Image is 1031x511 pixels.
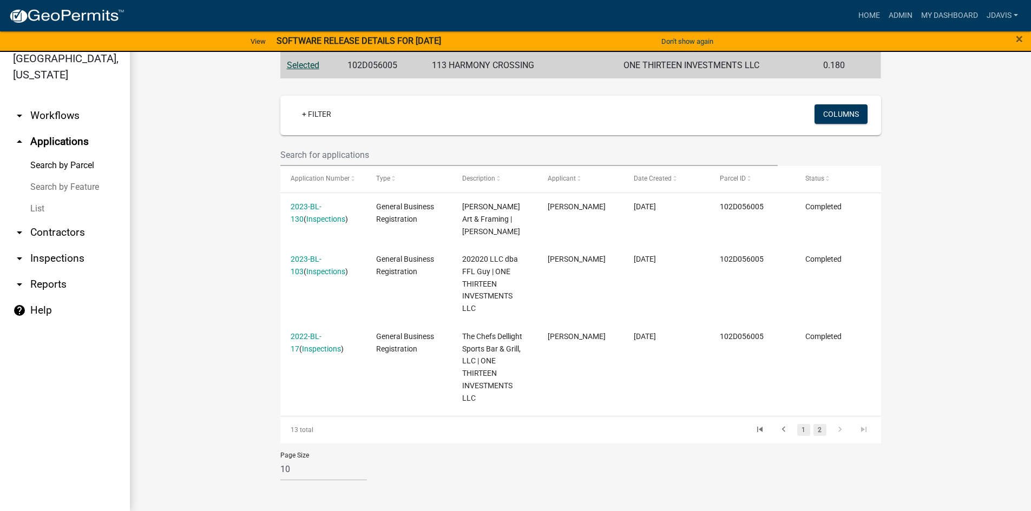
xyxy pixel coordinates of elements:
button: Close [1016,32,1023,45]
a: 1 [797,424,810,436]
span: 202020 LLC dba FFL Guy | ONE THIRTEEN INVESTMENTS LLC [462,255,518,313]
span: 102D056005 [720,255,764,263]
a: My Dashboard [917,5,982,26]
a: go to last page [853,424,874,436]
a: Inspections [302,344,341,353]
a: 2023-BL-130 [291,202,321,223]
div: ( ) [291,253,356,278]
td: 0.180 [817,52,863,78]
a: jdavis [982,5,1022,26]
a: + Filter [293,104,340,124]
i: arrow_drop_down [13,109,26,122]
td: 113 HARMONY CROSSING [425,52,580,78]
a: Selected [287,60,319,70]
i: arrow_drop_down [13,226,26,239]
span: Type [376,175,390,182]
span: Rick Swahn [548,255,606,263]
a: go to next page [830,424,850,436]
span: 01/26/2023 [634,255,656,263]
a: Inspections [306,267,345,276]
td: 102D056005 [341,52,425,78]
a: 2022-BL-17 [291,332,321,353]
a: 2023-BL-103 [291,255,321,276]
span: 02/01/2023 [634,202,656,211]
span: Completed [805,332,842,341]
datatable-header-cell: Description [452,166,538,192]
span: Status [805,175,824,182]
li: page 1 [796,421,812,439]
span: General Business Registration [376,255,434,276]
a: View [246,32,270,50]
i: help [13,304,26,317]
span: The Chefs Dellight Sports Bar & Grill, LLC | ONE THIRTEEN INVESTMENTS LLC [462,332,522,402]
div: ( ) [291,330,356,355]
span: Date Created [634,175,672,182]
span: General Business Registration [376,202,434,223]
span: 12/01/2022 [634,332,656,341]
span: Juana Dunn-Davis [548,332,606,341]
a: 2 [813,424,826,436]
li: page 2 [812,421,828,439]
datatable-header-cell: Date Created [623,166,710,192]
datatable-header-cell: Parcel ID [709,166,795,192]
datatable-header-cell: Application Number [280,166,366,192]
a: Inspections [306,215,345,223]
a: Home [854,5,884,26]
div: 13 total [280,416,399,443]
span: General Business Registration [376,332,434,353]
a: go to previous page [773,424,794,436]
i: arrow_drop_down [13,278,26,291]
span: Applicant [548,175,576,182]
span: × [1016,31,1023,47]
span: 102D056005 [720,332,764,341]
span: Completed [805,202,842,211]
span: Parcel ID [720,175,746,182]
strong: SOFTWARE RELEASE DETAILS FOR [DATE] [277,36,441,46]
button: Don't show again [657,32,718,50]
span: Janet Swahn [548,202,606,211]
span: 102D056005 [720,202,764,211]
datatable-header-cell: Status [795,166,881,192]
td: ONE THIRTEEN INVESTMENTS LLC [617,52,817,78]
a: Admin [884,5,917,26]
span: Completed [805,255,842,263]
datatable-header-cell: Type [366,166,452,192]
button: Columns [815,104,868,124]
i: arrow_drop_up [13,135,26,148]
span: Description [462,175,495,182]
span: Application Number [291,175,350,182]
div: ( ) [291,201,356,225]
a: go to first page [750,424,770,436]
input: Search for applications [280,144,778,166]
i: arrow_drop_down [13,252,26,265]
span: Swahn Art & Framing | Janet Swahn [462,202,520,236]
datatable-header-cell: Applicant [537,166,623,192]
